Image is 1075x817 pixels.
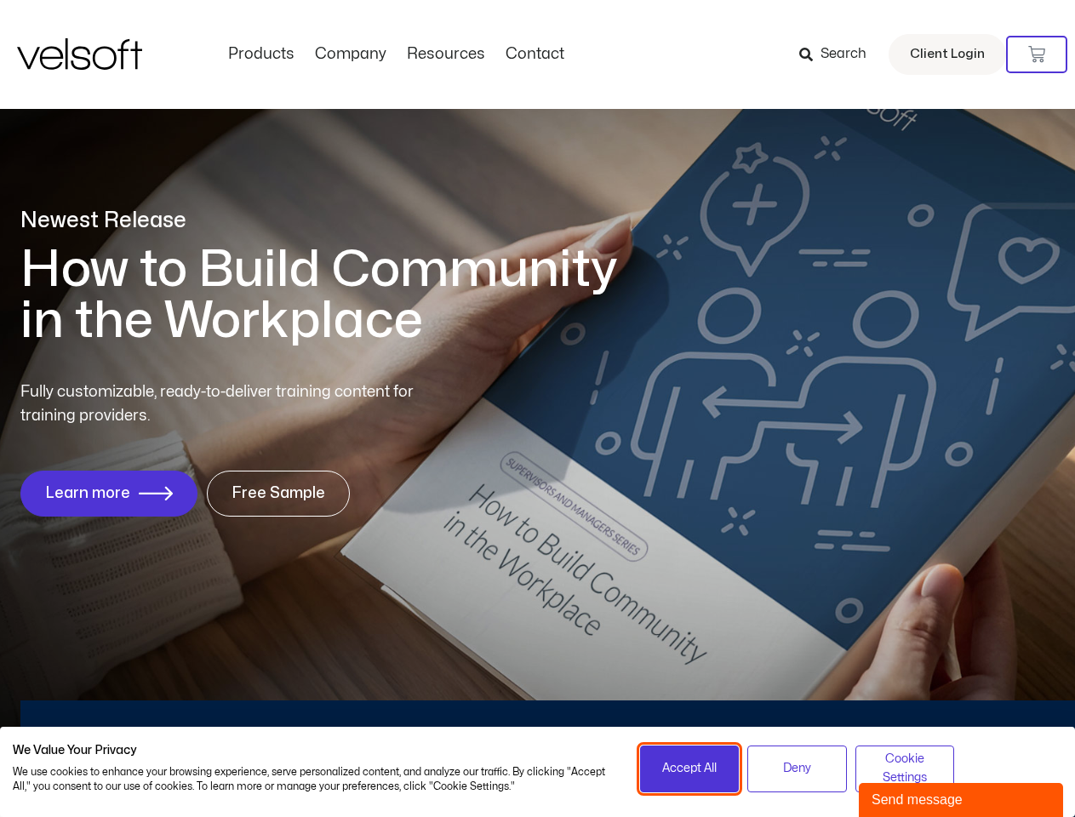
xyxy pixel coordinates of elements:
a: CompanyMenu Toggle [305,45,397,64]
button: Accept all cookies [640,746,740,792]
nav: Menu [218,45,575,64]
a: Free Sample [207,471,350,517]
a: ResourcesMenu Toggle [397,45,495,64]
h2: We Value Your Privacy [13,743,615,758]
span: Cookie Settings [866,750,944,788]
span: Search [821,43,866,66]
h1: How to Build Community in the Workplace [20,244,642,346]
p: Fully customizable, ready-to-deliver training content for training providers. [20,380,444,428]
button: Adjust cookie preferences [855,746,955,792]
button: Deny all cookies [747,746,847,792]
span: Free Sample [232,485,325,502]
a: Search [799,40,878,69]
span: Client Login [910,43,985,66]
a: ContactMenu Toggle [495,45,575,64]
p: Newest Release [20,206,642,236]
p: We use cookies to enhance your browsing experience, serve personalized content, and analyze our t... [13,765,615,794]
span: Deny [783,759,811,778]
img: Velsoft Training Materials [17,38,142,70]
a: ProductsMenu Toggle [218,45,305,64]
iframe: chat widget [859,780,1066,817]
span: Learn more [45,485,130,502]
span: Accept All [662,759,717,778]
a: Learn more [20,471,197,517]
a: Client Login [889,34,1006,75]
